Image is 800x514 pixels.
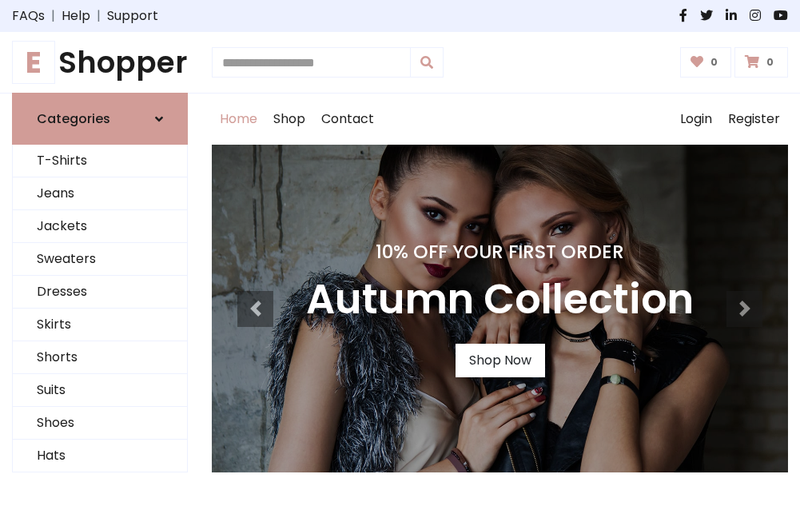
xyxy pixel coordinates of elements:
[62,6,90,26] a: Help
[13,440,187,472] a: Hats
[90,6,107,26] span: |
[12,45,188,80] a: EShopper
[456,344,545,377] a: Shop Now
[13,145,187,177] a: T-Shirts
[12,41,55,84] span: E
[306,276,694,325] h3: Autumn Collection
[720,94,788,145] a: Register
[672,94,720,145] a: Login
[12,6,45,26] a: FAQs
[37,111,110,126] h6: Categories
[13,210,187,243] a: Jackets
[212,94,265,145] a: Home
[12,93,188,145] a: Categories
[12,45,188,80] h1: Shopper
[13,177,187,210] a: Jeans
[13,374,187,407] a: Suits
[762,55,778,70] span: 0
[107,6,158,26] a: Support
[45,6,62,26] span: |
[13,243,187,276] a: Sweaters
[306,241,694,263] h4: 10% Off Your First Order
[265,94,313,145] a: Shop
[13,341,187,374] a: Shorts
[680,47,732,78] a: 0
[13,407,187,440] a: Shoes
[313,94,382,145] a: Contact
[13,276,187,309] a: Dresses
[706,55,722,70] span: 0
[13,309,187,341] a: Skirts
[734,47,788,78] a: 0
